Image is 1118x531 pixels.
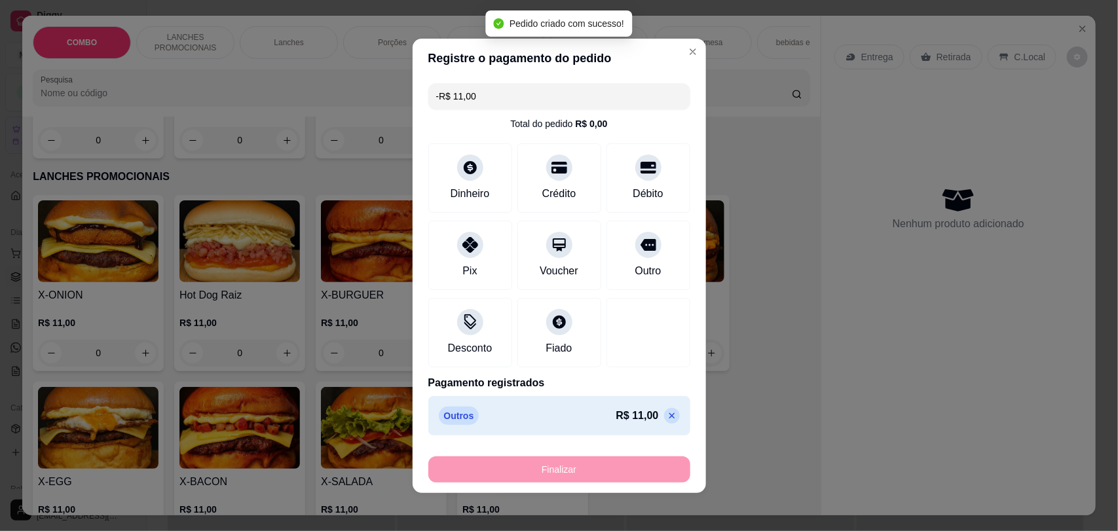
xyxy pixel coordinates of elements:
p: R$ 11,00 [616,408,659,424]
div: Pix [462,263,477,279]
p: Pagamento registrados [428,375,690,391]
div: Fiado [546,340,572,356]
div: Crédito [542,186,576,202]
div: Outro [635,263,661,279]
div: Dinheiro [451,186,490,202]
span: check-circle [494,18,504,29]
div: R$ 0,00 [575,117,607,130]
button: Close [682,41,703,62]
span: Pedido criado com sucesso! [510,18,624,29]
div: Voucher [540,263,578,279]
p: Outros [439,407,479,425]
div: Desconto [448,340,493,356]
header: Registre o pagamento do pedido [413,39,706,78]
input: Ex.: hambúrguer de cordeiro [436,83,682,109]
div: Total do pedido [510,117,607,130]
div: Débito [633,186,663,202]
